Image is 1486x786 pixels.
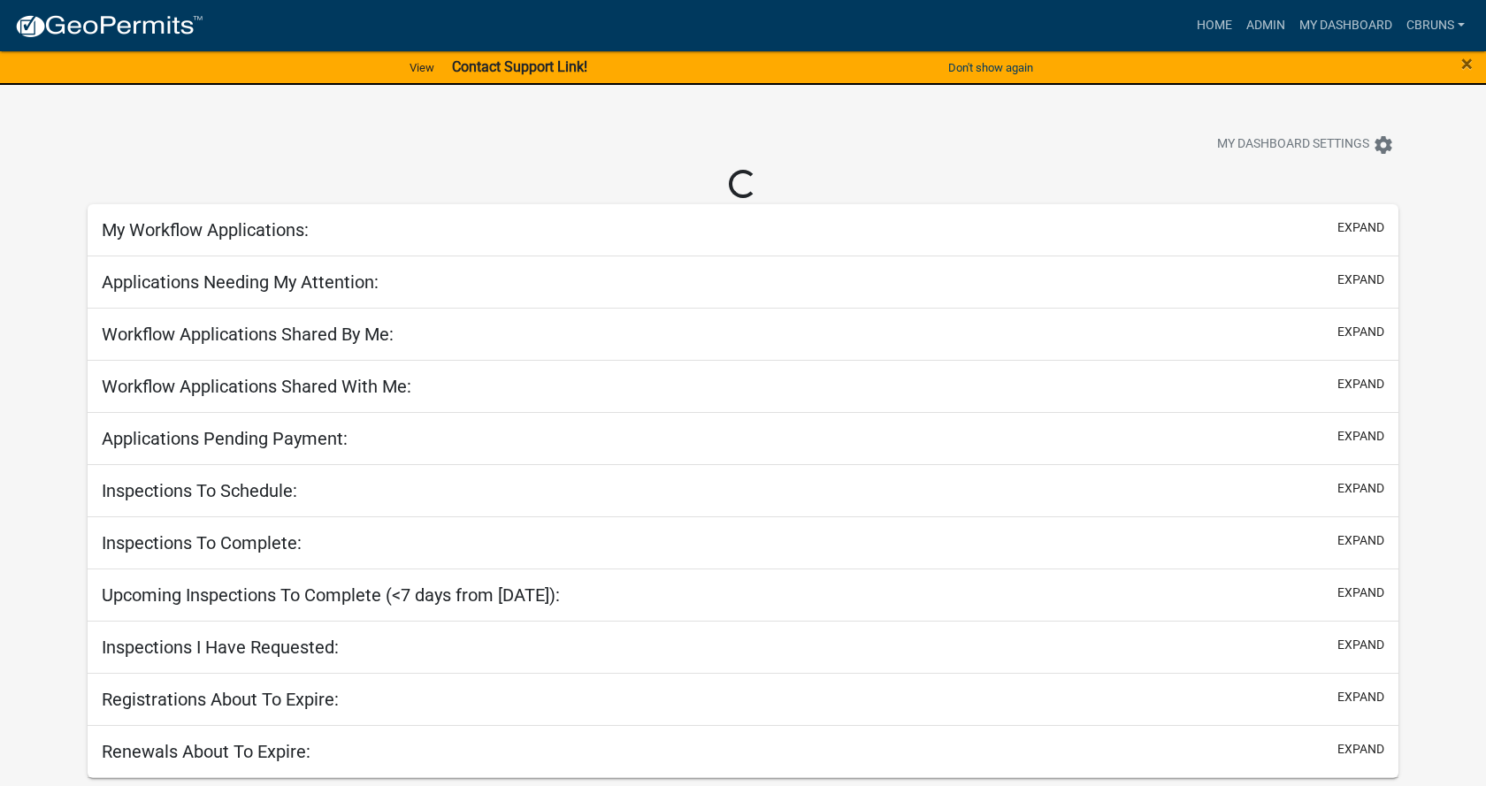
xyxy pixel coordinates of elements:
[102,376,411,397] h5: Workflow Applications Shared With Me:
[102,532,302,553] h5: Inspections To Complete:
[1461,51,1473,76] span: ×
[102,219,309,240] h5: My Workflow Applications:
[1337,688,1384,706] button: expand
[452,58,587,75] strong: Contact Support Link!
[102,637,339,658] h5: Inspections I Have Requested:
[102,584,560,606] h5: Upcoming Inspections To Complete (<7 days from [DATE]):
[1337,323,1384,341] button: expand
[1337,218,1384,237] button: expand
[102,324,394,345] h5: Workflow Applications Shared By Me:
[1337,479,1384,498] button: expand
[1217,134,1369,156] span: My Dashboard Settings
[1203,127,1408,162] button: My Dashboard Settingssettings
[1373,134,1394,156] i: settings
[1337,740,1384,759] button: expand
[1399,9,1472,42] a: cbruns
[102,741,310,762] h5: Renewals About To Expire:
[102,689,339,710] h5: Registrations About To Expire:
[1292,9,1399,42] a: My Dashboard
[941,53,1040,82] button: Don't show again
[102,271,379,293] h5: Applications Needing My Attention:
[1337,636,1384,654] button: expand
[1337,271,1384,289] button: expand
[1461,53,1473,74] button: Close
[1337,584,1384,602] button: expand
[102,428,348,449] h5: Applications Pending Payment:
[1337,375,1384,393] button: expand
[1239,9,1292,42] a: Admin
[402,53,441,82] a: View
[1337,427,1384,446] button: expand
[102,480,297,501] h5: Inspections To Schedule:
[1190,9,1239,42] a: Home
[1337,531,1384,550] button: expand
